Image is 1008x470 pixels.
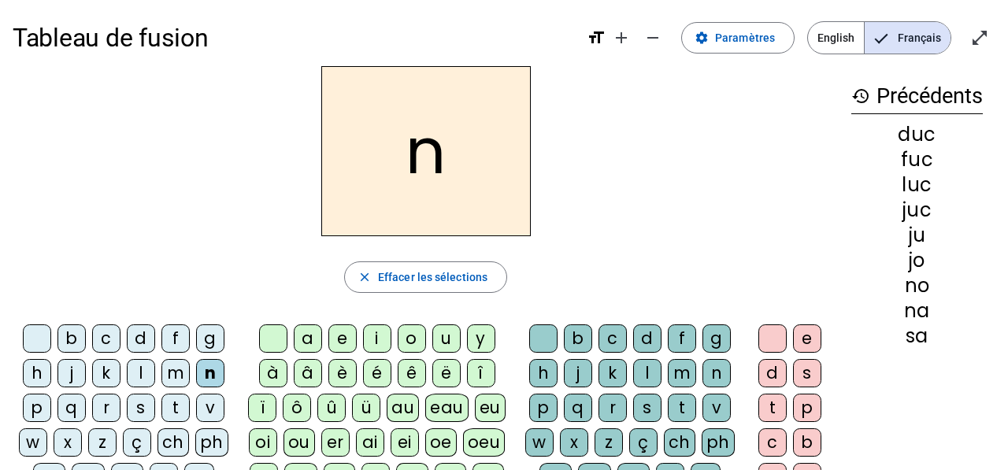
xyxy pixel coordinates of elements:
[196,394,224,422] div: v
[321,66,531,236] h2: n
[356,428,384,457] div: ai
[633,359,661,387] div: l
[865,22,951,54] span: Français
[668,359,696,387] div: m
[391,428,419,457] div: ei
[23,394,51,422] div: p
[587,28,606,47] mat-icon: format_size
[475,394,506,422] div: eu
[127,324,155,353] div: d
[595,428,623,457] div: z
[88,428,117,457] div: z
[643,28,662,47] mat-icon: remove
[629,428,658,457] div: ç
[702,324,731,353] div: g
[321,428,350,457] div: er
[560,428,588,457] div: x
[598,394,627,422] div: r
[529,359,558,387] div: h
[612,28,631,47] mat-icon: add
[92,324,120,353] div: c
[328,359,357,387] div: è
[668,394,696,422] div: t
[363,359,391,387] div: é
[196,324,224,353] div: g
[467,359,495,387] div: î
[432,359,461,387] div: ë
[851,125,983,144] div: duc
[598,324,627,353] div: c
[702,428,735,457] div: ph
[793,394,821,422] div: p
[123,428,151,457] div: ç
[807,21,951,54] mat-button-toggle-group: Language selection
[328,324,357,353] div: e
[57,324,86,353] div: b
[758,359,787,387] div: d
[564,359,592,387] div: j
[19,428,47,457] div: w
[432,324,461,353] div: u
[793,428,821,457] div: b
[344,261,507,293] button: Effacer les sélections
[294,359,322,387] div: â
[633,394,661,422] div: s
[259,359,287,387] div: à
[664,428,695,457] div: ch
[598,359,627,387] div: k
[127,394,155,422] div: s
[964,22,995,54] button: Entrer en plein écran
[564,394,592,422] div: q
[793,324,821,353] div: e
[851,302,983,320] div: na
[463,428,506,457] div: oeu
[157,428,189,457] div: ch
[529,394,558,422] div: p
[195,428,228,457] div: ph
[681,22,795,54] button: Paramètres
[695,31,709,45] mat-icon: settings
[54,428,82,457] div: x
[127,359,155,387] div: l
[352,394,380,422] div: ü
[23,359,51,387] div: h
[525,428,554,457] div: w
[317,394,346,422] div: û
[808,22,864,54] span: English
[161,394,190,422] div: t
[425,394,469,422] div: eau
[564,324,592,353] div: b
[283,394,311,422] div: ô
[702,359,731,387] div: n
[467,324,495,353] div: y
[249,428,277,457] div: oi
[92,394,120,422] div: r
[161,324,190,353] div: f
[851,276,983,295] div: no
[398,324,426,353] div: o
[161,359,190,387] div: m
[398,359,426,387] div: ê
[851,251,983,270] div: jo
[851,176,983,194] div: luc
[283,428,315,457] div: ou
[606,22,637,54] button: Augmenter la taille de la police
[363,324,391,353] div: i
[851,150,983,169] div: fuc
[758,428,787,457] div: c
[294,324,322,353] div: a
[92,359,120,387] div: k
[851,327,983,346] div: sa
[668,324,696,353] div: f
[851,87,870,105] mat-icon: history
[633,324,661,353] div: d
[758,394,787,422] div: t
[715,28,775,47] span: Paramètres
[851,201,983,220] div: juc
[851,226,983,245] div: ju
[248,394,276,422] div: ï
[196,359,224,387] div: n
[57,359,86,387] div: j
[637,22,669,54] button: Diminuer la taille de la police
[970,28,989,47] mat-icon: open_in_full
